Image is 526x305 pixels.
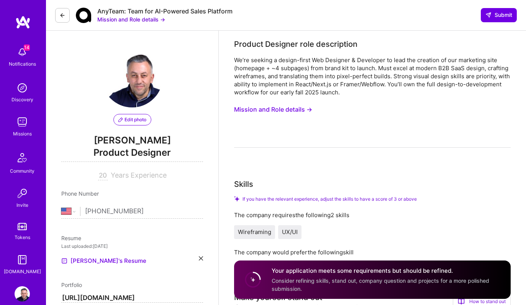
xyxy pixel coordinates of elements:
span: Submit [485,11,512,19]
input: +1 (000) 000-0000 [85,200,203,223]
div: Invite [16,201,28,209]
img: Resume [61,258,67,264]
span: Product Designer [61,146,203,162]
span: UX/UI [282,228,298,236]
div: AnyTeam: Team for AI-Powered Sales Platform [97,7,233,15]
a: [PERSON_NAME]'s Resume [61,256,146,265]
img: guide book [15,252,30,267]
i: icon SendLight [485,12,492,18]
img: teamwork [15,114,30,130]
img: User Avatar [15,286,30,302]
input: XX [98,171,108,180]
img: User Avatar [102,46,163,107]
div: Skills [234,178,253,190]
span: [PERSON_NAME] [61,135,203,146]
a: User Avatar [13,286,32,302]
img: tokens [18,223,27,230]
i: Check [234,196,239,201]
button: Edit photo [113,114,151,125]
button: Mission and Role details → [97,15,165,23]
span: Edit photo [118,116,146,123]
span: Phone Number [61,190,99,197]
img: Invite [15,186,30,201]
h4: Your application meets some requirements but should be refined. [272,267,501,275]
div: Notifications [9,60,36,68]
div: Product Designer role description [234,38,357,50]
input: http://... [61,293,203,303]
span: Portfolio [61,282,82,288]
span: Resume [61,235,81,241]
img: Community [13,148,31,167]
i: icon PencilPurple [118,117,123,122]
div: The company would prefer the following skill [234,248,511,256]
div: The company requires the following 2 skills [234,211,511,219]
span: 14 [24,45,30,51]
i: icon Close [199,256,203,260]
span: Years Experience [111,171,167,179]
i: icon LeftArrowDark [59,12,66,18]
div: Community [10,167,34,175]
img: bell [15,45,30,60]
div: Missions [13,130,32,138]
span: Consider refining skills, stand out, company question and projects for a more polished submission. [272,277,489,292]
span: If you have the relevant experience, adjust the skills to have a score of 3 or above [243,196,417,202]
img: Company Logo [76,8,91,23]
div: Discovery [11,96,33,104]
div: We’re seeking a design-first Web Designer & Developer to lead the creation of our marketing site ... [234,56,511,96]
div: Tokens [15,233,30,241]
button: Submit [481,8,517,22]
i: icon BookOpen [458,298,465,305]
button: Mission and Role details → [234,102,312,117]
div: Last uploaded: [DATE] [61,242,203,250]
span: Wireframing [238,228,271,236]
img: logo [15,15,31,29]
img: discovery [15,80,30,96]
div: [DOMAIN_NAME] [4,267,41,275]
